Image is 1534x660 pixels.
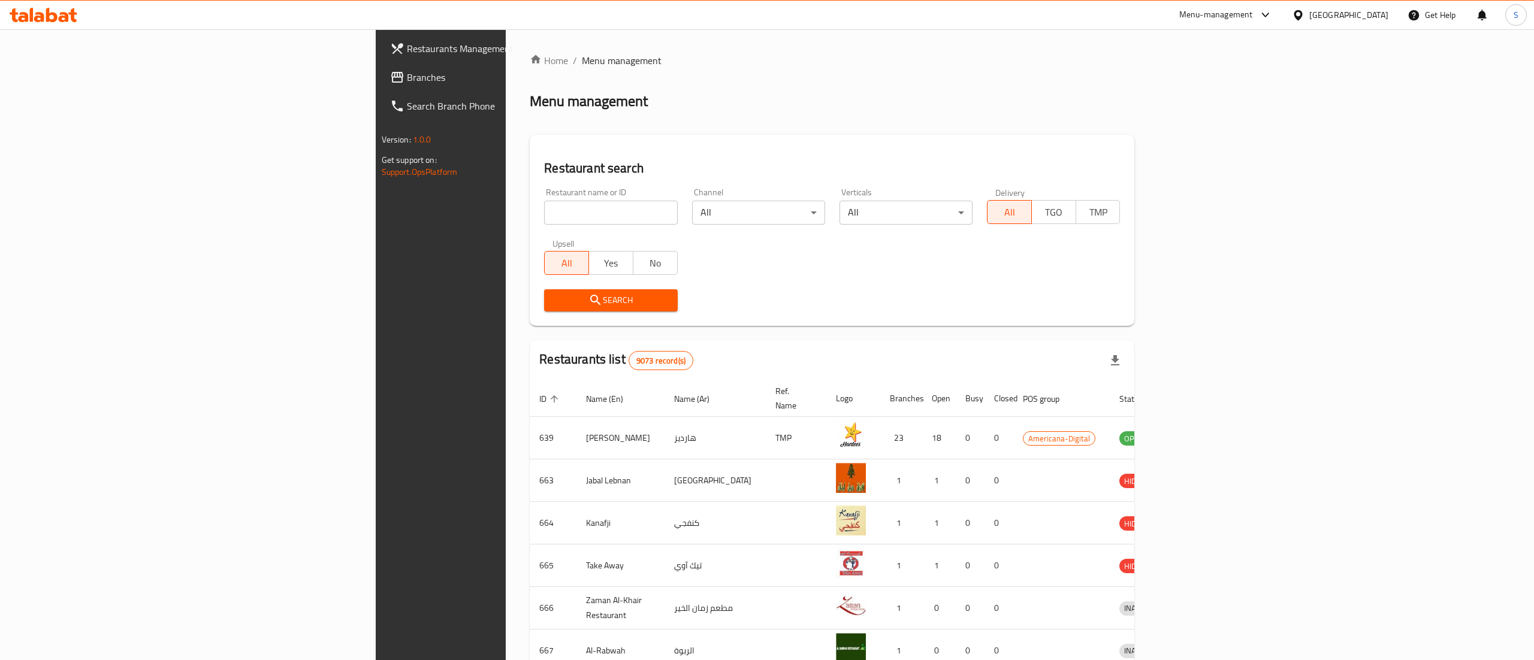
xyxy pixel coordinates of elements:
[665,544,766,587] td: تيك آوي
[381,92,632,120] a: Search Branch Phone
[1031,200,1076,224] button: TGO
[549,255,584,272] span: All
[413,132,431,147] span: 1.0.0
[956,417,985,459] td: 0
[539,350,693,370] h2: Restaurants list
[775,384,812,413] span: Ref. Name
[956,587,985,629] td: 0
[588,251,633,275] button: Yes
[407,99,623,113] span: Search Branch Phone
[956,380,985,417] th: Busy
[956,502,985,544] td: 0
[880,417,922,459] td: 23
[992,204,1027,221] span: All
[544,159,1120,177] h2: Restaurant search
[956,459,985,502] td: 0
[995,188,1025,196] label: Delivery
[985,544,1013,587] td: 0
[880,544,922,587] td: 1
[544,251,589,275] button: All
[552,239,575,247] label: Upsell
[922,587,956,629] td: 0
[1119,431,1149,446] div: OPEN
[1119,559,1155,573] div: HIDDEN
[922,380,956,417] th: Open
[629,355,693,367] span: 9073 record(s)
[594,255,629,272] span: Yes
[1514,8,1518,22] span: S
[836,505,866,535] img: Kanafji
[544,289,677,311] button: Search
[586,392,639,406] span: Name (En)
[1119,601,1160,615] span: INACTIVE
[922,459,956,502] td: 1
[1119,474,1155,488] span: HIDDEN
[1037,204,1071,221] span: TGO
[1179,8,1253,22] div: Menu-management
[382,152,437,168] span: Get support on:
[956,544,985,587] td: 0
[665,459,766,502] td: [GEOGRAPHIC_DATA]
[382,164,458,180] a: Support.OpsPlatform
[826,380,880,417] th: Logo
[1119,517,1155,531] span: HIDDEN
[985,459,1013,502] td: 0
[985,587,1013,629] td: 0
[1119,601,1160,616] div: INACTIVE
[836,548,866,578] img: Take Away
[880,502,922,544] td: 1
[1119,516,1155,531] div: HIDDEN
[382,132,411,147] span: Version:
[554,293,668,308] span: Search
[922,417,956,459] td: 18
[1119,474,1155,488] div: HIDDEN
[544,201,677,225] input: Search for restaurant name or ID..
[1081,204,1116,221] span: TMP
[922,544,956,587] td: 1
[880,380,922,417] th: Branches
[922,502,956,544] td: 1
[1309,8,1388,22] div: [GEOGRAPHIC_DATA]
[1023,432,1095,446] span: Americana-Digital
[530,53,1134,68] nav: breadcrumb
[836,420,866,450] img: Hardee's
[407,41,623,56] span: Restaurants Management
[1119,559,1155,573] span: HIDDEN
[665,417,766,459] td: هارديز
[674,392,725,406] span: Name (Ar)
[381,34,632,63] a: Restaurants Management
[1119,644,1160,658] span: INACTIVE
[880,459,922,502] td: 1
[766,417,826,459] td: TMP
[633,251,678,275] button: No
[985,380,1013,417] th: Closed
[1119,392,1158,406] span: Status
[1023,392,1075,406] span: POS group
[840,201,973,225] div: All
[880,587,922,629] td: 1
[381,63,632,92] a: Branches
[1076,200,1121,224] button: TMP
[985,417,1013,459] td: 0
[836,463,866,493] img: Jabal Lebnan
[407,70,623,84] span: Branches
[638,255,673,272] span: No
[987,200,1032,224] button: All
[1119,432,1149,446] span: OPEN
[1101,346,1130,375] div: Export file
[539,392,562,406] span: ID
[985,502,1013,544] td: 0
[665,502,766,544] td: كنفجي
[692,201,825,225] div: All
[629,351,693,370] div: Total records count
[836,591,866,620] img: Zaman Al-Khair Restaurant
[665,587,766,629] td: مطعم زمان الخير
